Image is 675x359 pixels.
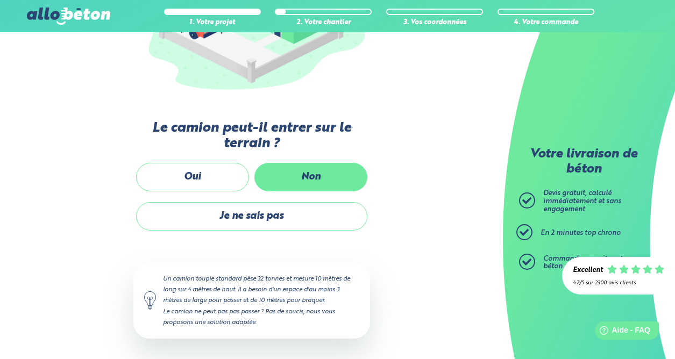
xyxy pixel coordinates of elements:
[579,317,663,347] iframe: Help widget launcher
[543,255,629,270] span: Commandez ensuite votre béton prêt à l'emploi
[27,8,110,25] img: allobéton
[498,19,594,27] div: 4. Votre commande
[133,263,370,339] div: Un camion toupie standard pèse 32 tonnes et mesure 10 mètres de long sur 4 mètres de haut. Il a b...
[541,229,621,236] span: En 2 minutes top chrono
[164,19,261,27] div: 1. Votre projet
[136,202,367,231] label: Je ne sais pas
[543,190,621,212] span: Devis gratuit, calculé immédiatement et sans engagement
[136,163,249,191] label: Oui
[573,280,664,286] div: 4.7/5 sur 2300 avis clients
[386,19,483,27] div: 3. Vos coordonnées
[275,19,372,27] div: 2. Votre chantier
[573,267,603,275] div: Excellent
[522,147,645,177] p: Votre livraison de béton
[133,120,370,152] label: Le camion peut-il entrer sur le terrain ?
[254,163,367,191] label: Non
